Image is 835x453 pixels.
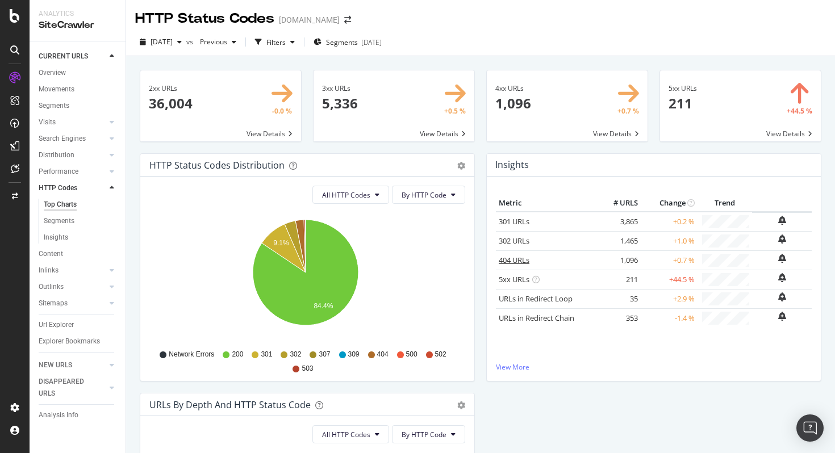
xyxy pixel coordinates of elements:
[39,297,106,309] a: Sitemaps
[406,350,417,359] span: 500
[778,254,786,263] div: bell-plus
[149,213,461,345] svg: A chart.
[279,14,340,26] div: [DOMAIN_NAME]
[195,33,241,51] button: Previous
[495,157,529,173] h4: Insights
[39,265,59,276] div: Inlinks
[499,236,529,246] a: 302 URLs
[39,133,106,145] a: Search Engines
[273,240,289,248] text: 9.1%
[39,359,106,371] a: NEW URLS
[250,33,299,51] button: Filters
[595,212,641,232] td: 3,865
[778,234,786,244] div: bell-plus
[39,281,64,293] div: Outlinks
[312,425,389,443] button: All HTTP Codes
[39,409,118,421] a: Analysis Info
[595,270,641,289] td: 211
[778,312,786,321] div: bell-plus
[39,359,72,371] div: NEW URLS
[39,335,118,347] a: Explorer Bookmarks
[149,399,311,410] div: URLs by Depth and HTTP Status Code
[402,430,446,439] span: By HTTP Code
[344,16,351,24] div: arrow-right-arrow-left
[39,67,66,79] div: Overview
[302,364,313,374] span: 503
[499,274,529,284] a: 5xx URLs
[348,350,360,359] span: 309
[392,425,465,443] button: By HTTP Code
[39,297,68,309] div: Sitemaps
[361,37,382,47] div: [DATE]
[44,215,74,227] div: Segments
[44,232,118,244] a: Insights
[290,350,301,359] span: 302
[595,308,641,328] td: 353
[39,116,106,128] a: Visits
[595,289,641,308] td: 35
[39,319,74,331] div: Url Explorer
[641,250,698,270] td: +0.7 %
[39,83,74,95] div: Movements
[641,231,698,250] td: +1.0 %
[499,293,573,304] a: URLs in Redirect Loop
[39,248,118,260] a: Content
[778,273,786,282] div: bell-plus
[266,37,286,47] div: Filters
[312,186,389,204] button: All HTTP Codes
[261,350,272,359] span: 301
[39,51,88,62] div: CURRENT URLS
[39,166,78,178] div: Performance
[499,216,529,227] a: 301 URLs
[796,414,824,442] div: Open Intercom Messenger
[39,409,78,421] div: Analysis Info
[496,362,812,372] a: View More
[151,37,173,47] span: 2025 Aug. 8th
[39,100,69,112] div: Segments
[499,255,529,265] a: 404 URLs
[39,376,96,400] div: DISAPPEARED URLS
[39,182,106,194] a: HTTP Codes
[39,319,118,331] a: Url Explorer
[314,302,333,310] text: 84.4%
[319,350,330,359] span: 307
[641,308,698,328] td: -1.4 %
[44,232,68,244] div: Insights
[402,190,446,200] span: By HTTP Code
[39,83,118,95] a: Movements
[39,51,106,62] a: CURRENT URLS
[232,350,243,359] span: 200
[39,133,86,145] div: Search Engines
[457,162,465,170] div: gear
[322,430,370,439] span: All HTTP Codes
[322,190,370,200] span: All HTTP Codes
[641,289,698,308] td: +2.9 %
[39,166,106,178] a: Performance
[195,37,227,47] span: Previous
[457,401,465,409] div: gear
[39,265,106,276] a: Inlinks
[39,376,106,400] a: DISAPPEARED URLS
[39,335,100,347] div: Explorer Bookmarks
[44,199,118,211] a: Top Charts
[39,9,116,19] div: Analytics
[377,350,389,359] span: 404
[169,350,214,359] span: Network Errors
[326,37,358,47] span: Segments
[39,248,63,260] div: Content
[698,195,752,212] th: Trend
[392,186,465,204] button: By HTTP Code
[641,212,698,232] td: +0.2 %
[309,33,386,51] button: Segments[DATE]
[39,100,118,112] a: Segments
[595,195,641,212] th: # URLS
[595,250,641,270] td: 1,096
[44,199,77,211] div: Top Charts
[186,37,195,47] span: vs
[778,216,786,225] div: bell-plus
[39,67,118,79] a: Overview
[499,313,574,323] a: URLs in Redirect Chain
[39,281,106,293] a: Outlinks
[641,270,698,289] td: +44.5 %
